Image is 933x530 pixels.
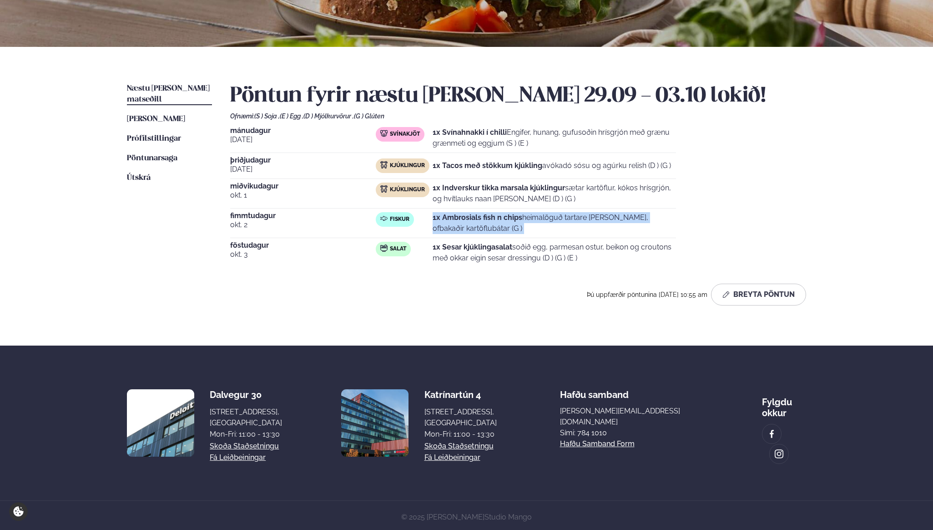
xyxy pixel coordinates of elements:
[127,133,181,144] a: Prófílstillingar
[254,112,280,120] span: (S ) Soja ,
[230,157,376,164] span: þriðjudagur
[127,153,177,164] a: Pöntunarsaga
[230,164,376,175] span: [DATE]
[560,438,635,449] a: Hafðu samband form
[127,115,185,123] span: [PERSON_NAME]
[390,162,425,169] span: Kjúklingur
[230,83,806,109] h2: Pöntun fyrir næstu [PERSON_NAME] 29.09 - 03.10 lokið!
[127,135,181,143] span: Prófílstillingar
[230,134,376,145] span: [DATE]
[762,424,782,443] a: image alt
[230,127,376,134] span: mánudagur
[424,389,497,400] div: Katrínartún 4
[560,382,629,400] span: Hafðu samband
[433,212,676,234] p: heimalöguð tartare [PERSON_NAME], ofbakaðir kartöflubátar (G )
[433,128,507,137] strong: 1x Svínahnakki í chilli
[127,83,212,105] a: Næstu [PERSON_NAME] matseðill
[210,389,282,400] div: Dalvegur 30
[230,183,376,190] span: miðvikudagur
[210,429,282,440] div: Mon-Fri: 11:00 - 13:30
[433,183,676,204] p: sætar kartöflur, kókos hrísgrjón, og hvítlauks naan [PERSON_NAME] (D ) (G )
[210,407,282,428] div: [STREET_ADDRESS], [GEOGRAPHIC_DATA]
[230,242,376,249] span: föstudagur
[424,452,480,463] a: Fá leiðbeiningar
[303,112,354,120] span: (D ) Mjólkurvörur ,
[433,243,512,251] strong: 1x Sesar kjúklingasalat
[280,112,303,120] span: (E ) Egg ,
[210,452,266,463] a: Fá leiðbeiningar
[762,389,806,418] div: Fylgdu okkur
[433,161,542,170] strong: 1x Tacos með stökkum kjúkling
[230,219,376,230] span: okt. 2
[401,513,532,521] span: © 2025 [PERSON_NAME]
[774,449,784,459] img: image alt
[390,186,425,194] span: Kjúklingur
[390,131,420,138] span: Svínakjöt
[127,114,185,125] a: [PERSON_NAME]
[354,112,384,120] span: (G ) Glúten
[380,161,388,168] img: chicken.svg
[433,127,676,149] p: Engifer, hunang, gufusoðin hrísgrjón með grænu grænmeti og eggjum (S ) (E )
[127,174,151,182] span: Útskrá
[424,441,494,452] a: Skoða staðsetningu
[433,242,676,264] p: soðið egg, parmesan ostur, beikon og croutons með okkar eigin sesar dressingu (D ) (G ) (E )
[380,130,388,137] img: pork.svg
[711,284,806,306] button: Breyta Pöntun
[424,407,497,428] div: [STREET_ADDRESS], [GEOGRAPHIC_DATA]
[433,183,565,192] strong: 1x Indverskur tikka marsala kjúklingur
[127,173,151,183] a: Útskrá
[433,213,522,222] strong: 1x Ambrosials fish n chips
[230,249,376,260] span: okt. 3
[380,215,388,222] img: fish.svg
[433,160,671,171] p: avókadó sósu og agúrku relish (D ) (G )
[230,190,376,201] span: okt. 1
[341,389,409,457] img: image alt
[210,441,279,452] a: Skoða staðsetningu
[390,245,406,253] span: Salat
[127,389,194,457] img: image alt
[230,112,806,120] div: Ofnæmi:
[380,245,388,252] img: salad.svg
[767,429,777,439] img: image alt
[127,85,210,103] span: Næstu [PERSON_NAME] matseðill
[9,502,28,521] a: Cookie settings
[770,444,789,464] a: image alt
[380,185,388,193] img: chicken.svg
[424,429,497,440] div: Mon-Fri: 11:00 - 13:30
[230,212,376,219] span: fimmtudagur
[587,291,707,298] span: Þú uppfærðir pöntunina [DATE] 10:55 am
[484,513,532,521] a: Studio Mango
[560,406,699,428] a: [PERSON_NAME][EMAIL_ADDRESS][DOMAIN_NAME]
[390,216,409,223] span: Fiskur
[127,154,177,162] span: Pöntunarsaga
[560,428,699,438] p: Sími: 784 1010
